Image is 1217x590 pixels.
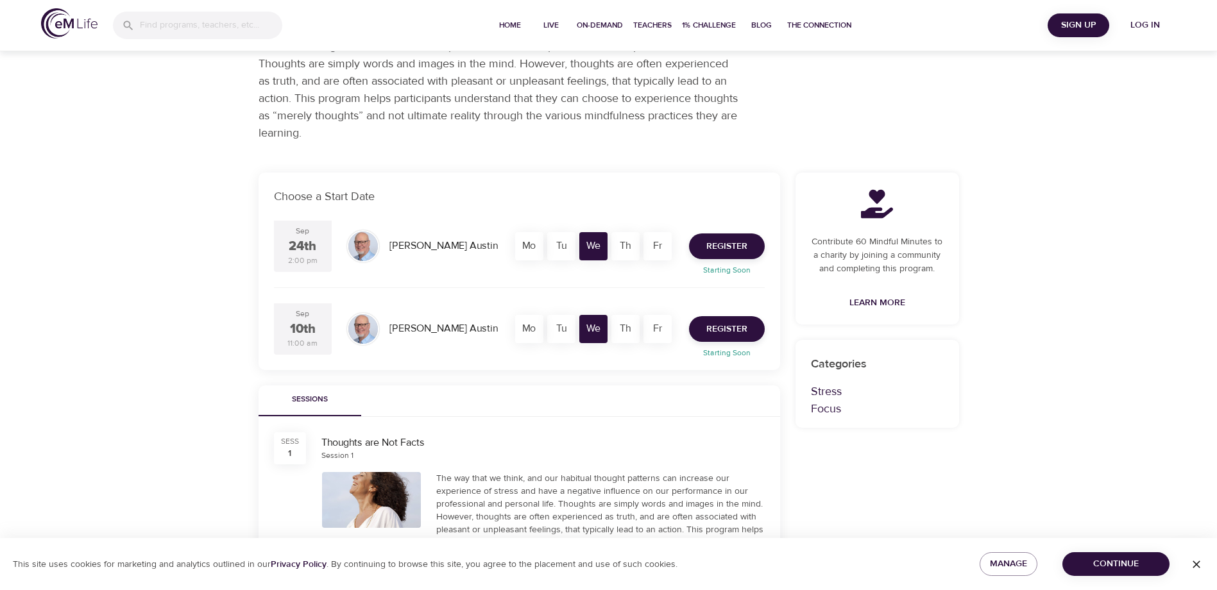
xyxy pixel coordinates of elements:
[296,226,309,237] div: Sep
[579,315,608,343] div: We
[41,8,98,38] img: logo
[259,21,740,142] p: The way that we think, and our habitual thought patterns can increase our experience of stress an...
[811,400,944,417] p: Focus
[290,320,316,339] div: 10th
[515,315,543,343] div: Mo
[1119,17,1171,33] span: Log in
[1114,13,1176,37] button: Log in
[643,232,672,260] div: Fr
[681,347,772,358] p: Starting Soon
[384,316,503,341] div: [PERSON_NAME] Austin
[706,239,747,255] span: Register
[980,552,1037,576] button: Manage
[633,19,672,32] span: Teachers
[990,556,1027,572] span: Manage
[321,435,765,450] div: Thoughts are Not Facts
[787,19,851,32] span: The Connection
[384,233,503,258] div: [PERSON_NAME] Austin
[321,450,353,461] div: Session 1
[271,559,327,570] a: Privacy Policy
[849,295,905,311] span: Learn More
[1062,552,1170,576] button: Continue
[288,447,291,460] div: 1
[689,233,765,259] button: Register
[682,19,736,32] span: 1% Challenge
[266,393,353,407] span: Sessions
[844,291,910,315] a: Learn More
[611,232,640,260] div: Th
[140,12,282,39] input: Find programs, teachers, etc...
[1073,556,1159,572] span: Continue
[274,188,765,205] p: Choose a Start Date
[811,355,944,373] p: Categories
[287,338,318,349] div: 11:00 am
[706,321,747,337] span: Register
[1048,13,1109,37] button: Sign Up
[296,308,309,319] div: Sep
[611,315,640,343] div: Th
[811,235,944,276] p: Contribute 60 Mindful Minutes to a charity by joining a community and completing this program.
[547,315,575,343] div: Tu
[495,19,525,32] span: Home
[289,237,316,256] div: 24th
[288,255,318,266] div: 2:00 pm
[536,19,566,32] span: Live
[643,315,672,343] div: Fr
[1053,17,1104,33] span: Sign Up
[281,436,299,447] div: SESS
[811,383,944,400] p: Stress
[579,232,608,260] div: We
[746,19,777,32] span: Blog
[436,472,765,575] div: The way that we think, and our habitual thought patterns can increase our experience of stress an...
[547,232,575,260] div: Tu
[681,264,772,276] p: Starting Soon
[577,19,623,32] span: On-Demand
[689,316,765,342] button: Register
[515,232,543,260] div: Mo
